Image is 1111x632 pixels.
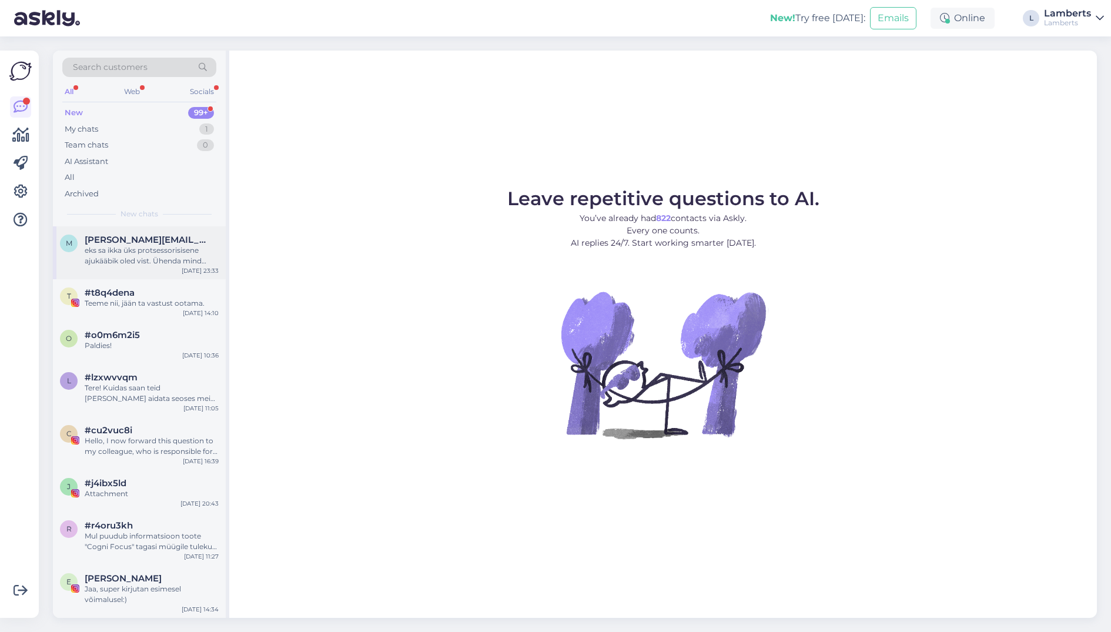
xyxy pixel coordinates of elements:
span: #cu2vuc8i [85,425,132,436]
div: Team chats [65,139,108,151]
span: t [67,292,71,300]
div: 1 [199,123,214,135]
div: [DATE] 14:10 [183,309,219,317]
div: Web [122,84,142,99]
img: Askly Logo [9,60,32,82]
span: #j4ibx5ld [85,478,126,489]
div: [DATE] 11:27 [184,552,219,561]
span: Leave repetitive questions to AI. [507,187,819,210]
button: Emails [870,7,916,29]
img: No Chat active [557,259,769,470]
div: Mul puudub informatsioon toote "Cogni Focus" tagasi müügile tuleku kohta. [PERSON_NAME] sellest [... [85,531,219,552]
span: j [67,482,71,491]
span: r [66,524,72,533]
div: Online [931,8,995,29]
div: [DATE] 23:33 [182,266,219,275]
span: marko@kotkas.net [85,235,207,245]
div: [DATE] 10:36 [182,351,219,360]
div: Archived [65,188,99,200]
div: My chats [65,123,98,135]
span: c [66,429,72,438]
div: Attachment [85,489,219,499]
span: EMMA TAMMEMÄGI [85,573,162,584]
div: 0 [197,139,214,151]
span: Search customers [73,61,148,73]
div: [DATE] 16:39 [183,457,219,466]
span: m [66,239,72,248]
div: AI Assistant [65,156,108,168]
div: Hello, I now forward this question to my colleague, who is responsible for this. The reply will b... [85,436,219,457]
p: You’ve already had contacts via Askly. Every one counts. AI replies 24/7. Start working smarter [... [507,212,819,249]
b: 822 [656,213,671,223]
span: New chats [121,209,158,219]
span: #o0m6m2i5 [85,330,140,340]
div: Paldies! [85,340,219,351]
div: Lamberts [1044,18,1091,28]
div: All [62,84,76,99]
span: o [66,334,72,343]
span: E [66,577,71,586]
div: [DATE] 20:43 [180,499,219,508]
div: eks sa ikka üks protsessorisisene ajukääbik oled vist. Ühenda mind lihtsalt palun hommikul [PERSO... [85,245,219,266]
div: Tere! Kuidas saan teid [PERSON_NAME] aidata seoses meie teenustega? [85,383,219,404]
div: New [65,107,83,119]
a: LambertsLamberts [1044,9,1104,28]
div: L [1023,10,1039,26]
span: #r4oru3kh [85,520,133,531]
div: All [65,172,75,183]
b: New! [770,12,795,24]
div: [DATE] 11:05 [183,404,219,413]
span: l [67,376,71,385]
div: Socials [188,84,216,99]
span: #lzxwvvqm [85,372,138,383]
div: Teeme nii, jään ta vastust ootama. [85,298,219,309]
div: 99+ [188,107,214,119]
div: [DATE] 14:34 [182,605,219,614]
div: Lamberts [1044,9,1091,18]
div: Try free [DATE]: [770,11,865,25]
div: Jaa, super kirjutan esimesel võimalusel:) [85,584,219,605]
span: #t8q4dena [85,287,135,298]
